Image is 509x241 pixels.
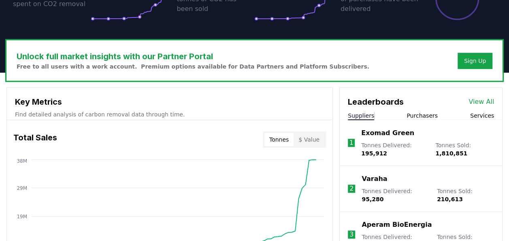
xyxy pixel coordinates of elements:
button: Suppliers [348,112,374,120]
p: Tonnes Sold : [435,141,494,157]
tspan: 38M [17,158,27,164]
h3: Total Sales [13,131,57,148]
a: Exomad Green [361,128,414,138]
button: Services [470,112,494,120]
span: 1,810,851 [435,150,467,157]
tspan: 19M [17,213,27,219]
p: 2 [349,184,354,194]
p: Tonnes Sold : [437,187,494,203]
button: Tonnes [264,133,294,146]
p: Find detailed analysis of carbon removal data through time. [15,110,324,118]
p: Tonnes Delivered : [362,187,429,203]
h3: Unlock full market insights with our Partner Portal [17,50,369,62]
p: Free to all users with a work account. Premium options available for Data Partners and Platform S... [17,62,369,71]
a: Varaha [362,174,387,184]
h3: Key Metrics [15,96,324,108]
span: 195,912 [361,150,387,157]
p: Tonnes Delivered : [361,141,427,157]
a: Sign Up [464,57,486,65]
h3: Leaderboards [348,96,404,108]
a: Aperam BioEnergia [362,220,432,230]
a: View All [469,97,494,107]
span: 95,280 [362,196,383,202]
button: Sign Up [458,53,492,69]
p: 1 [349,138,353,148]
p: 3 [349,230,354,239]
tspan: 29M [17,185,27,191]
button: Purchasers [407,112,438,120]
span: 210,613 [437,196,463,202]
button: $ Value [294,133,324,146]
